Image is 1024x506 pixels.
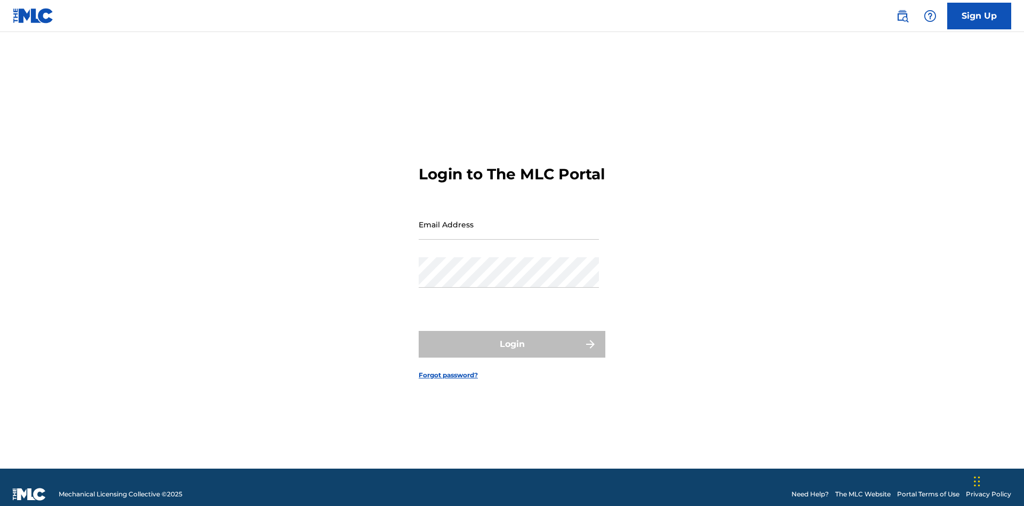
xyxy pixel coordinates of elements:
a: Sign Up [947,3,1011,29]
iframe: Chat Widget [971,455,1024,506]
a: Privacy Policy [966,489,1011,499]
span: Mechanical Licensing Collective © 2025 [59,489,182,499]
a: The MLC Website [835,489,891,499]
img: MLC Logo [13,8,54,23]
img: help [924,10,937,22]
div: Help [919,5,941,27]
a: Need Help? [791,489,829,499]
a: Forgot password? [419,370,478,380]
h3: Login to The MLC Portal [419,165,605,184]
img: search [896,10,909,22]
a: Public Search [892,5,913,27]
img: logo [13,488,46,501]
div: Drag [974,465,980,497]
a: Portal Terms of Use [897,489,959,499]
